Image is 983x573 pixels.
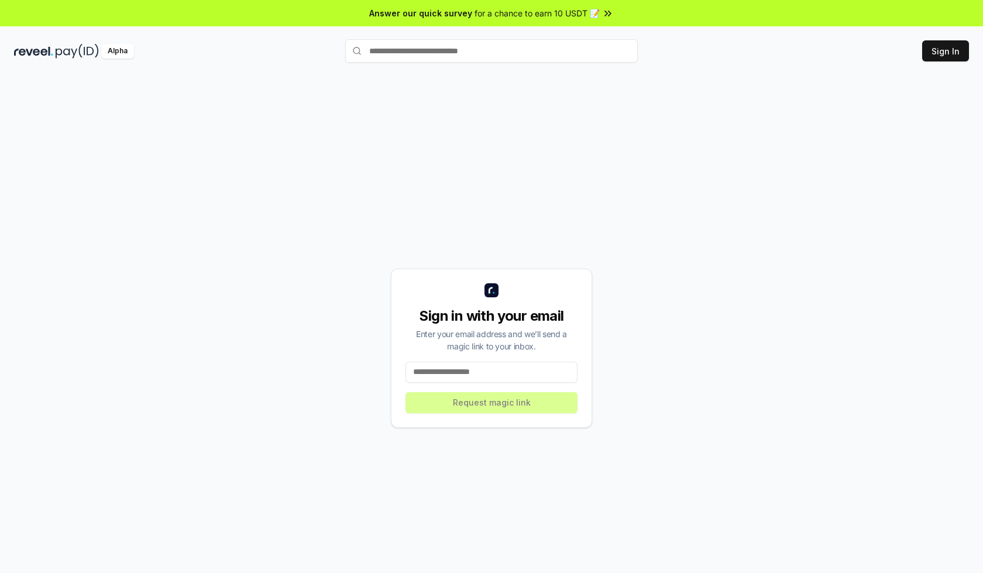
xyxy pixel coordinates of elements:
[56,44,99,59] img: pay_id
[405,328,578,352] div: Enter your email address and we’ll send a magic link to your inbox.
[405,307,578,325] div: Sign in with your email
[14,44,53,59] img: reveel_dark
[369,7,472,19] span: Answer our quick survey
[101,44,134,59] div: Alpha
[475,7,600,19] span: for a chance to earn 10 USDT 📝
[484,283,499,297] img: logo_small
[922,40,969,61] button: Sign In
